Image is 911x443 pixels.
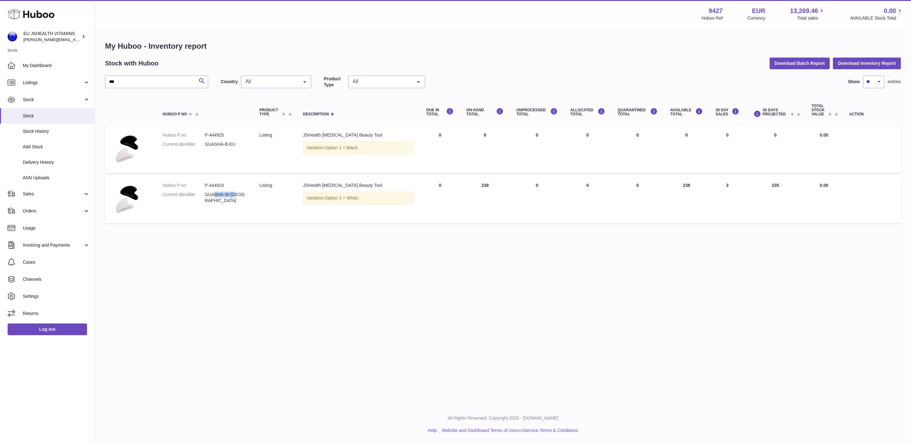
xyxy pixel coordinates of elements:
span: Orders [23,208,83,214]
p: All Rights Reserved. Copyright 2025 - [DOMAIN_NAME] [100,415,906,421]
span: Stock History [23,128,90,134]
a: Help [428,428,437,433]
div: QUARANTINED Total [618,108,658,116]
span: Product Type [259,108,280,116]
span: 0 [636,183,639,188]
span: 0.00 [820,132,828,138]
dd: P-444925 [205,132,247,138]
span: Cases [23,259,90,265]
td: 0 [420,126,460,173]
td: 3 [709,176,746,223]
div: JSHealth [MEDICAL_DATA] Beauty Tool [303,132,414,138]
h1: My Huboo - Inventory report [105,41,901,51]
span: Returns [23,311,90,317]
span: 13,269.46 [790,7,818,15]
a: Service Terms & Conditions [524,428,578,433]
td: 0 [564,176,611,223]
dt: Huboo P no [163,182,205,188]
span: listing [259,183,272,188]
span: Stock [23,113,90,119]
a: 13,269.46 Total sales [790,7,825,21]
td: 0 [746,126,805,173]
div: 30 DAY SALES [716,108,739,116]
div: ON HAND Total [466,108,504,116]
dd: P-444924 [205,182,247,188]
span: [PERSON_NAME][EMAIL_ADDRESS][DOMAIN_NAME] [23,37,127,42]
span: Sales [23,191,83,197]
a: Website and Dashboard Terms of Use [442,428,516,433]
td: 0 [510,176,564,223]
span: entries [888,79,901,85]
img: product image [111,182,143,215]
td: 238 [664,176,709,223]
td: 0 [460,126,510,173]
div: Variation: [303,192,414,205]
label: Product Type [324,76,345,88]
a: 0.00 AVAILABLE Stock Total [850,7,903,21]
td: 0 [709,126,746,173]
label: Country [221,79,238,85]
div: Currency [747,15,765,21]
span: Usage [23,225,90,231]
li: and [439,428,578,434]
span: Settings [23,293,90,299]
span: Option 1 = Black; [325,145,359,150]
dt: Current identifier [163,192,205,204]
img: laura@jessicasepel.com [8,32,17,41]
span: Delivery History [23,159,90,165]
span: All [244,78,298,85]
span: listing [259,132,272,138]
dd: GUASHA-B-EU [205,141,247,147]
div: DUE IN TOTAL [426,108,454,116]
div: AVAILABLE Total [670,108,703,116]
td: 238 [460,176,510,223]
div: Action [849,112,895,116]
dt: Huboo P no [163,132,205,138]
span: Option 1 = White; [325,195,359,200]
div: Huboo Ref [702,15,723,21]
span: 0 [636,132,639,138]
td: 0 [420,176,460,223]
h2: Stock with Huboo [105,59,158,68]
strong: 9427 [709,7,723,15]
span: Huboo P no [163,112,187,116]
img: product image [111,132,143,165]
span: Listings [23,80,83,86]
span: 0.00 [820,183,828,188]
td: 0 [510,126,564,173]
span: Total sales [797,15,825,21]
span: All [351,78,412,85]
div: Variation: [303,141,414,154]
span: Invoicing and Payments [23,242,83,248]
div: UNPROCESSED Total [516,108,557,116]
dd: GUASHA-W-[GEOGRAPHIC_DATA] [205,192,247,204]
span: ASN Uploads [23,175,90,181]
div: EU JSHEALTH VITAMINS [23,31,80,43]
span: Total stock value [811,104,827,117]
td: 0 [564,126,611,173]
td: 0 [664,126,709,173]
span: AVAILABLE Stock Total [850,15,903,21]
a: Log out [8,323,87,335]
span: My Dashboard [23,63,90,69]
span: Channels [23,276,90,282]
span: Description [303,112,329,116]
td: 235 [746,176,805,223]
div: ALLOCATED Total [570,108,605,116]
span: 30 DAYS PROJECTED [763,108,789,116]
button: Download Batch Report [770,58,830,69]
span: Stock [23,97,83,103]
label: Show [848,79,860,85]
dt: Current identifier [163,141,205,147]
span: Add Stock [23,144,90,150]
span: 0.00 [884,7,896,15]
button: Download Inventory Report [833,58,901,69]
strong: EUR [752,7,765,15]
div: JSHealth [MEDICAL_DATA] Beauty Tool [303,182,414,188]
